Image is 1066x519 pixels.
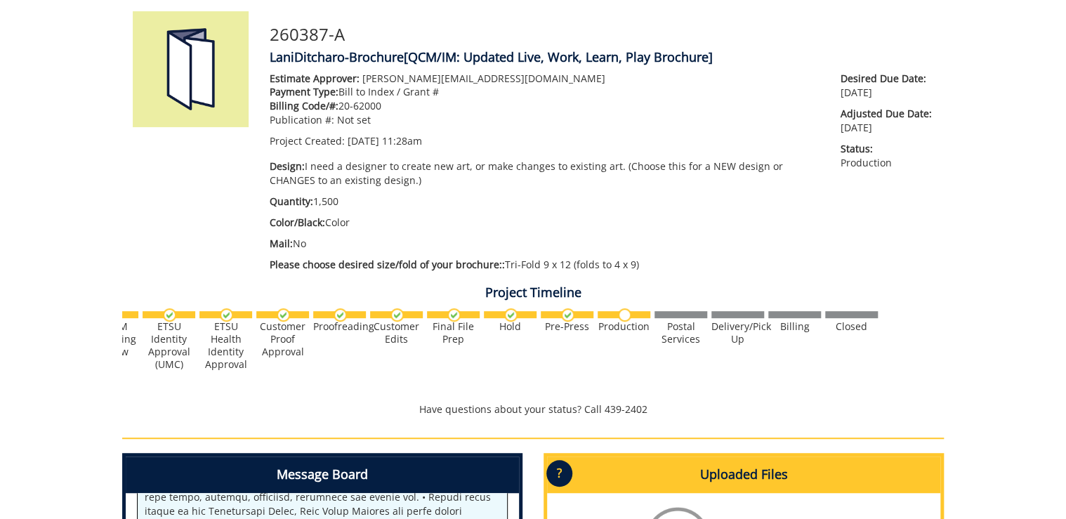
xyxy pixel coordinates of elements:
img: checkmark [334,308,347,322]
div: Proofreading [313,320,366,333]
div: Production [598,320,650,333]
div: ETSU Health Identity Approval [199,320,252,371]
img: checkmark [447,308,461,322]
p: [PERSON_NAME][EMAIL_ADDRESS][DOMAIN_NAME] [270,72,820,86]
div: Closed [825,320,878,333]
p: I need a designer to create new art, or make changes to existing art. (Choose this for a NEW desi... [270,159,820,188]
p: Tri-Fold 9 x 12 (folds to 4 x 9) [270,258,820,272]
img: checkmark [561,308,574,322]
span: [DATE] 11:28am [348,134,422,147]
p: [DATE] [841,72,933,100]
div: Delivery/Pick Up [711,320,764,346]
div: Pre-Press [541,320,593,333]
p: Color [270,216,820,230]
p: 1,500 [270,195,820,209]
p: 20-62000 [270,99,820,113]
h4: Project Timeline [122,286,944,300]
p: [DATE] [841,107,933,135]
p: ? [546,460,572,487]
span: Not set [337,113,371,126]
img: checkmark [220,308,233,322]
div: Hold [484,320,537,333]
span: Design: [270,159,305,173]
p: No [270,237,820,251]
span: Please choose desired size/fold of your brochure:: [270,258,505,271]
img: checkmark [277,308,290,322]
img: Product featured image [133,11,249,127]
span: Billing Code/#: [270,99,338,112]
img: checkmark [504,308,518,322]
span: Estimate Approver: [270,72,360,85]
span: Color/Black: [270,216,325,229]
img: no [618,308,631,322]
p: Bill to Index / Grant # [270,85,820,99]
div: Customer Proof Approval [256,320,309,358]
h4: Uploaded Files [547,456,940,493]
span: Desired Due Date: [841,72,933,86]
span: Adjusted Due Date: [841,107,933,121]
img: checkmark [390,308,404,322]
span: Mail: [270,237,293,250]
h4: LaniDitcharo-Brochure [270,51,933,65]
h4: Message Board [126,456,519,493]
div: Final File Prep [427,320,480,346]
span: Status: [841,142,933,156]
span: Publication #: [270,113,334,126]
span: [QCM/IM: Updated Live, Work, Learn, Play Brochure] [404,48,713,65]
h3: 260387-A [270,25,933,44]
div: Billing [768,320,821,333]
p: Production [841,142,933,170]
div: Customer Edits [370,320,423,346]
span: Quantity: [270,195,313,208]
span: Payment Type: [270,85,338,98]
p: Have questions about your status? Call 439-2402 [122,402,944,416]
div: Postal Services [654,320,707,346]
span: Project Created: [270,134,345,147]
img: checkmark [163,308,176,322]
div: ETSU Identity Approval (UMC) [143,320,195,371]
